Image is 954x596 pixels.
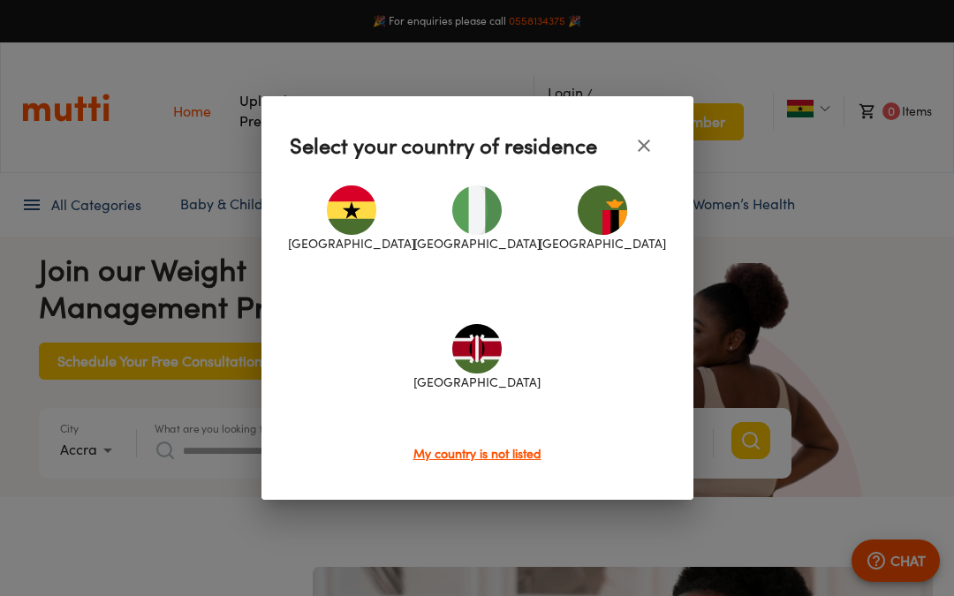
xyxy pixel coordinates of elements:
[413,446,541,461] span: My country is not listed
[290,130,597,162] p: Select your country of residence
[452,324,502,373] img: Kenya
[623,124,665,167] button: close
[327,185,376,235] img: Ghana
[414,167,540,271] div: [GEOGRAPHIC_DATA]
[414,306,540,410] div: [GEOGRAPHIC_DATA]
[578,185,627,235] img: Zambia
[290,167,415,271] div: [GEOGRAPHIC_DATA]
[452,185,502,235] img: Nigeria
[540,167,665,271] div: [GEOGRAPHIC_DATA]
